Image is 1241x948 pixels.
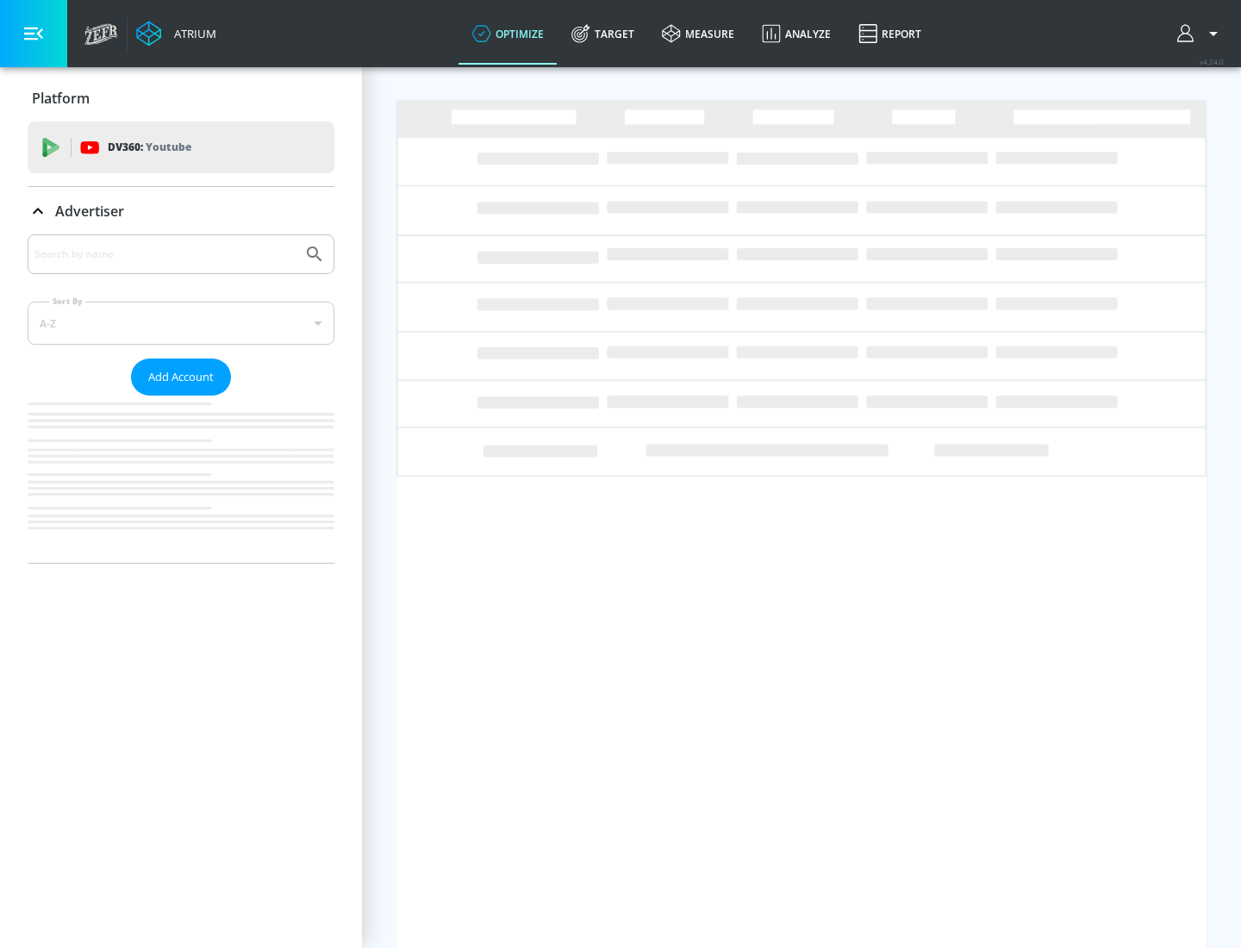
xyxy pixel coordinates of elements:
p: Advertiser [55,202,124,221]
div: DV360: Youtube [28,122,334,173]
div: Atrium [167,26,216,41]
a: Analyze [748,3,845,65]
a: Atrium [136,21,216,47]
p: Youtube [146,138,191,156]
label: Sort By [49,296,86,307]
p: Platform [32,89,90,108]
div: Advertiser [28,187,334,235]
div: Advertiser [28,234,334,563]
div: A-Z [28,302,334,345]
input: Search by name [34,243,296,265]
button: Add Account [131,359,231,396]
nav: list of Advertiser [28,396,334,563]
div: Platform [28,74,334,122]
p: DV360: [108,138,191,157]
span: Add Account [148,367,214,387]
a: Target [558,3,648,65]
span: v 4.24.0 [1200,57,1224,66]
a: optimize [458,3,558,65]
a: Report [845,3,935,65]
a: measure [648,3,748,65]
